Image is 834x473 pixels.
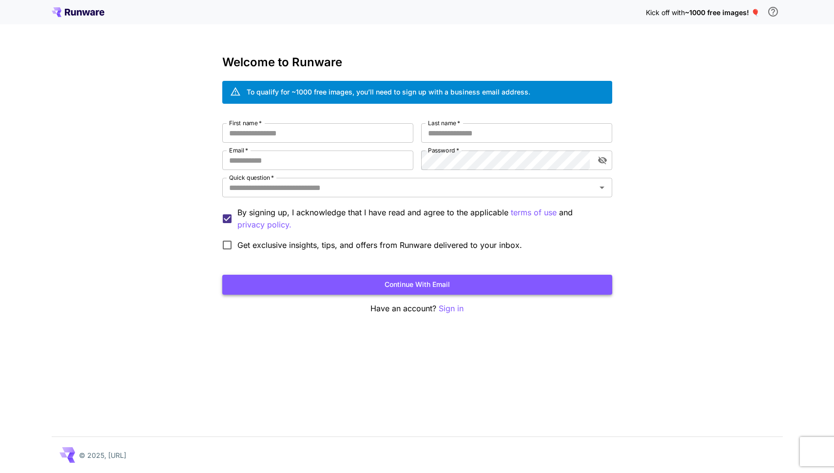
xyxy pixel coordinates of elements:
button: By signing up, I acknowledge that I have read and agree to the applicable and privacy policy. [511,207,557,219]
p: privacy policy. [237,219,291,231]
p: By signing up, I acknowledge that I have read and agree to the applicable and [237,207,604,231]
h3: Welcome to Runware [222,56,612,69]
label: Quick question [229,173,274,182]
button: Continue with email [222,275,612,295]
label: Email [229,146,248,154]
label: Password [428,146,459,154]
span: Get exclusive insights, tips, and offers from Runware delivered to your inbox. [237,239,522,251]
button: In order to qualify for free credit, you need to sign up with a business email address and click ... [763,2,783,21]
button: toggle password visibility [594,151,611,169]
span: ~1000 free images! 🎈 [685,8,759,17]
label: First name [229,119,262,127]
span: Kick off with [646,8,685,17]
button: By signing up, I acknowledge that I have read and agree to the applicable terms of use and [237,219,291,231]
button: Open [595,181,609,194]
p: Have an account? [222,303,612,315]
label: Last name [428,119,460,127]
div: To qualify for ~1000 free images, you’ll need to sign up with a business email address. [247,87,530,97]
p: terms of use [511,207,557,219]
p: © 2025, [URL] [79,450,126,460]
button: Sign in [439,303,464,315]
